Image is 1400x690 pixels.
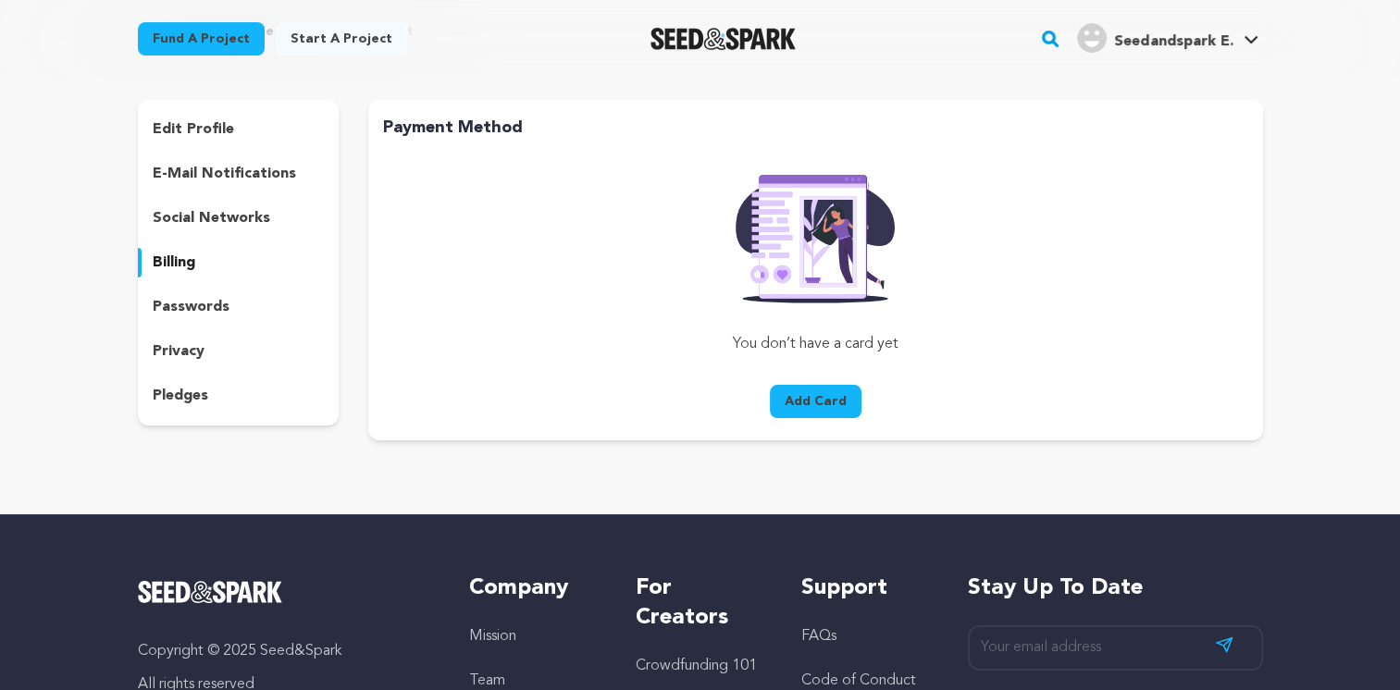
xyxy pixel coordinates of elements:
button: privacy [138,337,340,366]
h2: Payment Method [383,115,1247,141]
p: billing [153,252,195,274]
img: Seed&Spark Logo [138,581,283,603]
p: pledges [153,385,208,407]
a: Crowdfunding 101 [636,659,757,673]
button: passwords [138,292,340,322]
img: user.png [1077,23,1107,53]
span: Seedandspark E.'s Profile [1073,19,1262,58]
h5: Support [801,573,930,603]
p: edit profile [153,118,234,141]
a: Code of Conduct [801,673,916,688]
h5: Stay up to date [968,573,1263,603]
img: Seed&Spark Rafiki Image [721,163,910,303]
button: social networks [138,203,340,233]
h5: Company [469,573,598,603]
a: Seed&Spark Homepage [138,581,433,603]
input: Your email address [968,625,1263,671]
h5: For Creators [636,573,764,633]
button: pledges [138,381,340,411]
a: Seed&Spark Homepage [650,28,796,50]
p: social networks [153,207,270,229]
button: billing [138,248,340,277]
p: e-mail notifications [153,163,296,185]
a: Mission [469,629,516,644]
button: edit profile [138,115,340,144]
a: Seedandspark E.'s Profile [1073,19,1262,53]
p: Copyright © 2025 Seed&Spark [138,640,433,662]
button: Add Card [770,385,861,418]
img: Seed&Spark Logo Dark Mode [650,28,796,50]
p: passwords [153,296,229,318]
div: Seedandspark E.'s Profile [1077,23,1233,53]
p: You don’t have a card yet [600,333,1032,355]
a: Team [469,673,505,688]
button: e-mail notifications [138,159,340,189]
a: Fund a project [138,22,265,55]
a: FAQs [801,629,836,644]
span: Seedandspark E. [1114,34,1233,49]
p: privacy [153,340,204,363]
a: Start a project [276,22,407,55]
